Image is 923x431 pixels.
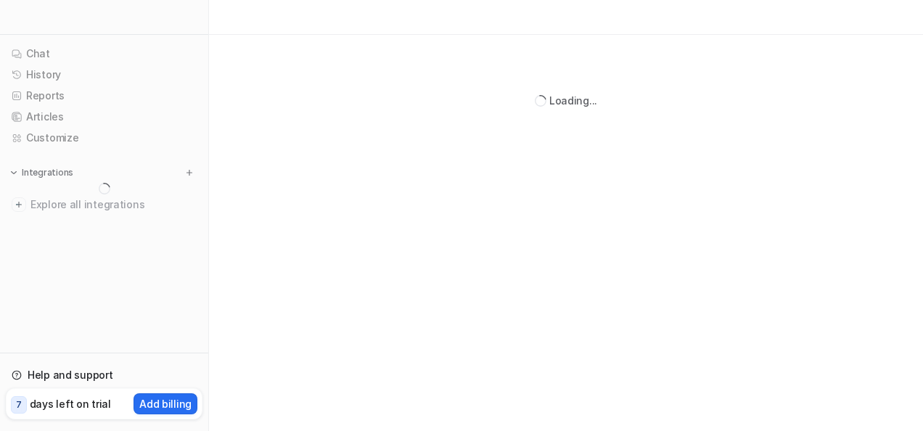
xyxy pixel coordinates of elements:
[6,86,202,106] a: Reports
[6,65,202,85] a: History
[6,194,202,215] a: Explore all integrations
[6,128,202,148] a: Customize
[30,396,111,411] p: days left on trial
[16,398,22,411] p: 7
[139,396,192,411] p: Add billing
[9,168,19,178] img: expand menu
[549,93,597,108] div: Loading...
[22,167,73,178] p: Integrations
[134,393,197,414] button: Add billing
[6,365,202,385] a: Help and support
[6,165,78,180] button: Integrations
[184,168,194,178] img: menu_add.svg
[6,107,202,127] a: Articles
[6,44,202,64] a: Chat
[12,197,26,212] img: explore all integrations
[30,193,197,216] span: Explore all integrations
